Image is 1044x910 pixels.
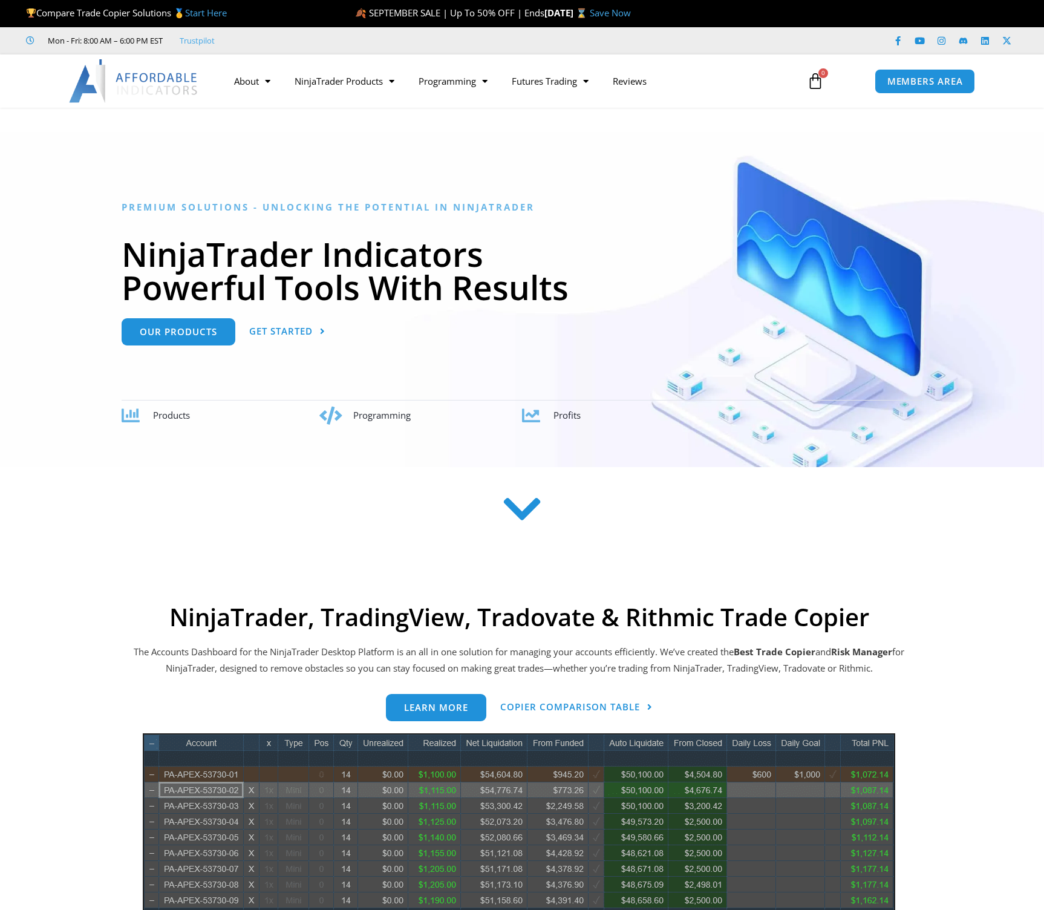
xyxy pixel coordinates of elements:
a: NinjaTrader Products [282,67,406,95]
a: Save Now [590,7,631,19]
b: Best Trade Copier [734,646,815,658]
h1: NinjaTrader Indicators Powerful Tools With Results [122,237,923,304]
span: Get Started [249,327,313,336]
a: Get Started [249,318,325,345]
a: Learn more [386,694,486,721]
span: Learn more [404,703,468,712]
img: LogoAI | Affordable Indicators – NinjaTrader [69,59,199,103]
h6: Premium Solutions - Unlocking the Potential in NinjaTrader [122,201,923,213]
span: Profits [553,409,581,421]
span: Copier Comparison Table [500,702,640,712]
img: 🏆 [27,8,36,18]
span: MEMBERS AREA [887,77,963,86]
a: 0 [789,64,842,99]
span: Mon - Fri: 8:00 AM – 6:00 PM EST [45,33,163,48]
h2: NinjaTrader, TradingView, Tradovate & Rithmic Trade Copier [132,603,906,632]
span: 🍂 SEPTEMBER SALE | Up To 50% OFF | Ends [355,7,544,19]
p: The Accounts Dashboard for the NinjaTrader Desktop Platform is an all in one solution for managin... [132,644,906,678]
a: Copier Comparison Table [500,694,653,721]
a: Start Here [185,7,227,19]
a: Futures Trading [500,67,601,95]
span: Programming [353,409,411,421]
span: Products [153,409,190,421]
a: Reviews [601,67,659,95]
a: About [222,67,282,95]
nav: Menu [222,67,793,95]
strong: [DATE] ⌛ [544,7,590,19]
span: Compare Trade Copier Solutions 🥇 [26,7,227,19]
a: Programming [406,67,500,95]
a: Our Products [122,318,235,345]
span: Our Products [140,327,217,336]
a: Trustpilot [180,33,215,48]
a: MEMBERS AREA [875,69,976,94]
span: 0 [818,68,828,78]
strong: Risk Manager [831,646,892,658]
